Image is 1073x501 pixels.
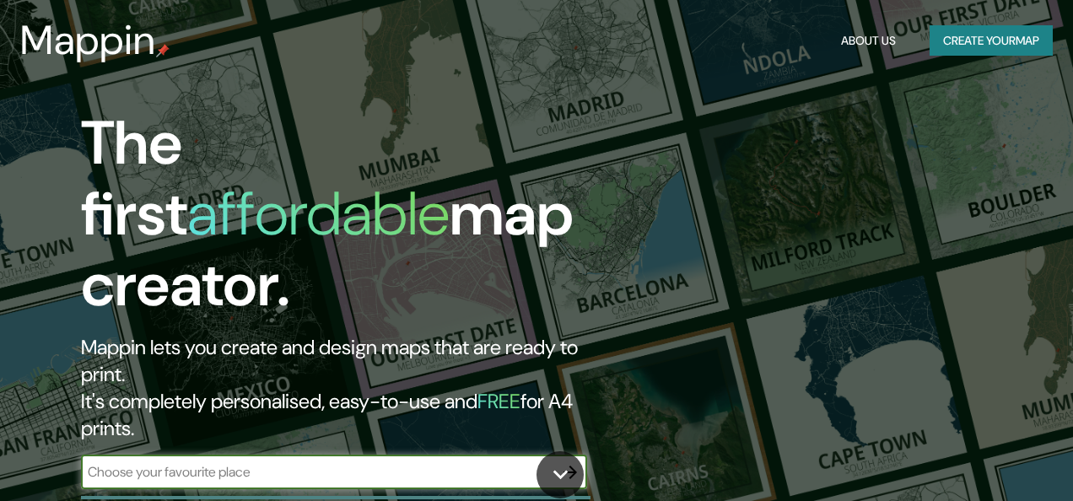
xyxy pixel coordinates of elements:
[187,175,450,253] h1: affordable
[81,462,553,482] input: Choose your favourite place
[81,108,617,334] h1: The first map creator.
[156,44,170,57] img: mappin-pin
[81,334,617,442] h2: Mappin lets you create and design maps that are ready to print. It's completely personalised, eas...
[20,17,156,64] h3: Mappin
[834,25,903,57] button: About Us
[930,25,1053,57] button: Create yourmap
[477,388,520,414] h5: FREE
